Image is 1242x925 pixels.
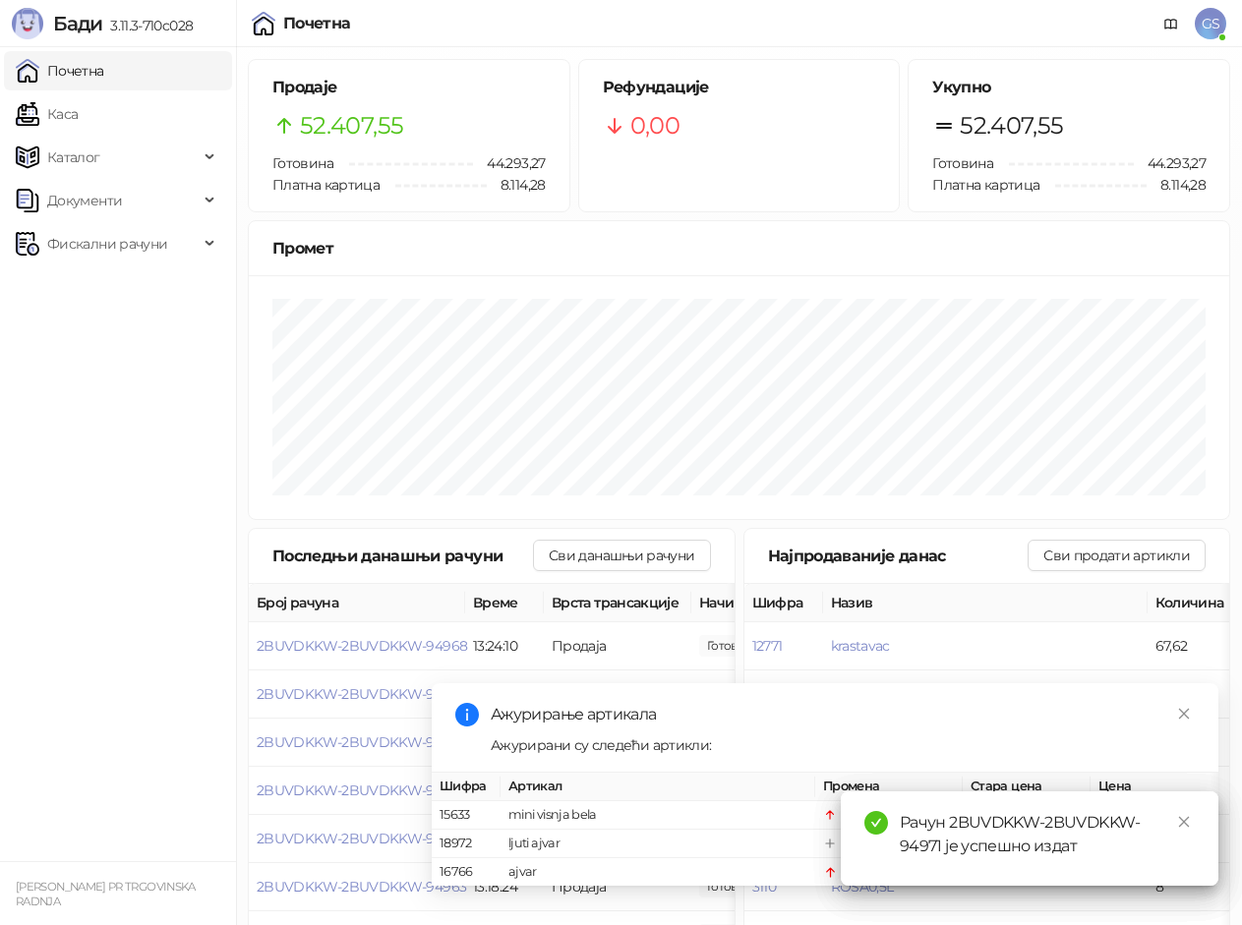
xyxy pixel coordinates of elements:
span: Фискални рачуни [47,224,167,263]
h5: Рефундације [603,76,876,99]
td: 29 [1148,670,1236,719]
span: close [1177,707,1191,721]
td: 15633 [432,801,501,830]
th: Назив [823,584,1148,622]
th: Артикал [501,773,815,801]
td: ljuti ajvar [501,830,815,858]
img: Logo [12,8,43,39]
button: 12771 [752,637,783,655]
td: 16766 [432,858,501,887]
button: 2BUVDKKW-2BUVDKKW-94967 [257,685,466,703]
span: 62,00 [699,635,766,657]
div: Почетна [283,16,351,31]
span: 52.407,55 [300,107,403,145]
a: Почетна [16,51,104,90]
span: Каталог [47,138,100,177]
th: Начини плаћања [691,584,888,622]
h5: Продаје [272,76,546,99]
th: Шифра [432,773,501,801]
button: 2BUVDKKW-2BUVDKKW-94966 [257,733,467,751]
span: 52.407,55 [960,107,1063,145]
td: Продаја [544,622,691,670]
button: 2BUVDKKW-2BUVDKKW-94964 [257,830,467,847]
td: 67,62 [1148,622,1236,670]
span: check-circle [864,811,888,835]
button: 2BUVDKKW-2BUVDKKW-94965 [257,781,466,799]
th: Шифра [744,584,823,622]
span: 8.114,28 [1147,174,1206,196]
th: Време [465,584,544,622]
a: Close [1173,811,1195,833]
span: close [1177,815,1191,829]
div: Најпродаваније данас [768,544,1029,568]
span: GS [1195,8,1226,39]
span: 3.11.3-710c028 [102,17,193,34]
th: Промена [815,773,963,801]
div: Ажурирање артикала [491,703,1195,726]
span: 0,00 [630,107,680,145]
div: Промет [272,236,1206,260]
td: mini visnja bela [501,801,815,830]
th: Стара цена [963,773,1091,801]
span: Платна картица [932,176,1039,194]
div: Рачун 2BUVDKKW-2BUVDKKW-94971 је успешно издат [900,811,1195,858]
h5: Укупно [932,76,1206,99]
div: Ажурирани су следећи артикли: [491,734,1195,756]
span: 44.293,27 [473,152,545,174]
a: Документација [1155,8,1187,39]
a: Каса [16,94,78,134]
button: krastavac [831,637,890,655]
button: Сви данашњи рачуни [533,540,710,571]
span: Бади [53,12,102,35]
td: ajvar [501,858,815,887]
button: 2BUVDKKW-2BUVDKKW-94963 [257,878,466,896]
span: info-circle [455,703,479,726]
td: Продаја [544,670,691,719]
span: 8.114,28 [487,174,546,196]
a: Close [1173,703,1195,724]
span: 44.293,27 [1134,152,1206,174]
div: Последњи данашњи рачуни [272,544,533,568]
td: 13:24:10 [465,622,544,670]
th: Количина [1148,584,1236,622]
button: 2BUVDKKW-2BUVDKKW-94968 [257,637,467,655]
th: Цена [1091,773,1218,801]
td: 18972 [432,830,501,858]
span: Платна картица [272,176,380,194]
span: Готовина [932,154,993,172]
span: Готовина [272,154,333,172]
td: 13:24:04 [465,670,544,719]
span: Документи [47,181,122,220]
th: Број рачуна [249,584,465,622]
th: Врста трансакције [544,584,691,622]
button: Сви продати артикли [1028,540,1206,571]
small: [PERSON_NAME] PR TRGOVINSKA RADNJA [16,880,196,908]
